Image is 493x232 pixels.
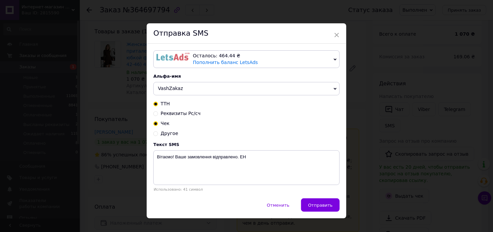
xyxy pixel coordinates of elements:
[193,60,258,65] a: Пополнить баланс LetsAds
[260,198,296,212] button: Отменить
[153,150,340,185] textarea: Вітаємо! Ваше замовлення відправлено. ЕН
[161,101,170,106] span: ТТН
[158,86,183,91] span: VashZakaz
[161,131,178,136] span: Другое
[161,111,201,116] span: Реквизиты Рс/сч
[193,53,331,59] div: Осталось: 464.44 ₴
[153,142,340,147] div: Текст SMS
[153,74,181,79] span: Альфа-имя
[147,23,346,44] div: Отправка SMS
[334,29,340,41] span: ×
[153,187,340,192] div: Использовано: 41 символ
[301,198,340,212] button: Отправить
[161,121,170,126] span: Чек
[267,203,289,208] span: Отменить
[308,203,333,208] span: Отправить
